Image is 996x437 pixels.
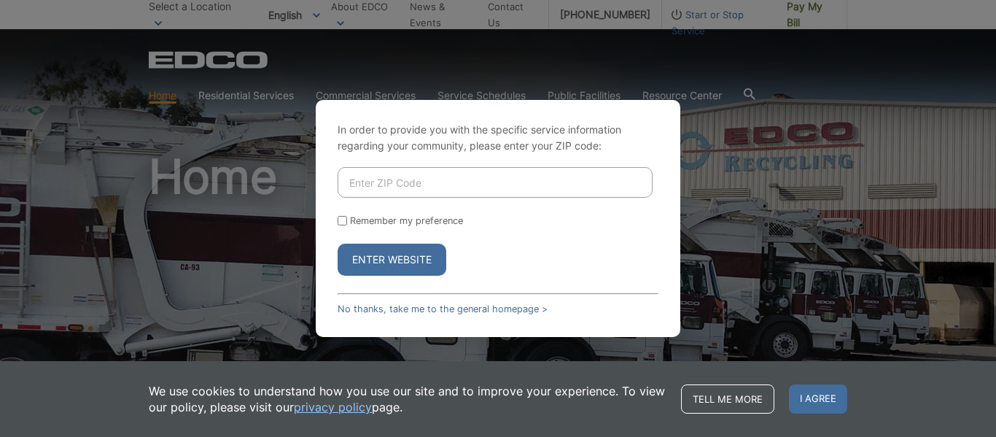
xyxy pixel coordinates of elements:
button: Enter Website [338,244,446,276]
span: I agree [789,384,847,414]
a: No thanks, take me to the general homepage > [338,303,548,314]
label: Remember my preference [350,215,463,226]
p: In order to provide you with the specific service information regarding your community, please en... [338,122,658,154]
input: Enter ZIP Code [338,167,653,198]
a: privacy policy [294,399,372,415]
a: Tell me more [681,384,774,414]
p: We use cookies to understand how you use our site and to improve your experience. To view our pol... [149,383,666,415]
